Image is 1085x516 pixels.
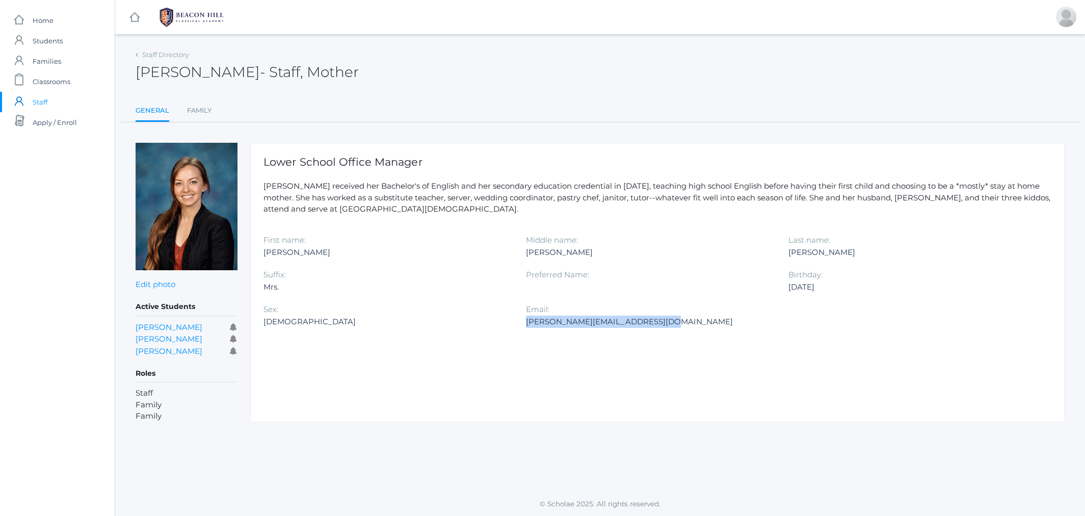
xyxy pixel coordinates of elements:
label: Middle name: [526,235,578,245]
i: Receives communications for this student [230,323,237,331]
label: Birthday: [788,270,823,279]
label: Suffix: [263,270,286,279]
i: Receives communications for this student [230,347,237,355]
span: Home [33,10,54,31]
label: Preferred Name: [526,270,589,279]
h1: Lower School Office Manager [263,156,1051,168]
span: Families [33,51,61,71]
label: First name: [263,235,306,245]
h5: Roles [136,365,237,382]
span: - Staff, Mother [260,63,359,81]
a: [PERSON_NAME] [136,346,202,356]
img: 1_BHCALogos-05.png [153,5,230,30]
li: Family [136,399,237,411]
a: Edit photo [136,279,175,289]
h2: [PERSON_NAME] [136,64,359,80]
a: Staff Directory [142,50,189,59]
li: Staff [136,388,237,399]
a: General [136,100,169,122]
a: Family [187,100,211,121]
label: Email: [526,304,549,314]
p: © Scholae 2025. All rights reserved. [115,499,1085,509]
label: Last name: [788,235,830,245]
span: Students [33,31,63,51]
h5: Active Students [136,298,237,316]
li: Family [136,410,237,422]
div: [DATE] [788,281,1036,293]
img: Allison Smith [136,143,237,270]
p: [PERSON_NAME] received her Bachelor's of English and her secondary education credential in [DATE]... [263,180,1051,215]
a: [PERSON_NAME] [136,334,202,344]
div: [PERSON_NAME][EMAIL_ADDRESS][DOMAIN_NAME] [526,316,773,328]
a: [PERSON_NAME] [136,322,202,332]
div: [PERSON_NAME] [526,246,773,259]
div: [PERSON_NAME] [788,246,1036,259]
span: Classrooms [33,71,70,92]
div: [DEMOGRAPHIC_DATA] [263,316,511,328]
span: Apply / Enroll [33,112,77,133]
div: Vivian Beaty [1056,7,1076,27]
label: Sex: [263,304,278,314]
div: [PERSON_NAME] [263,246,511,259]
span: Staff [33,92,47,112]
div: Mrs. [263,281,511,293]
i: Receives communications for this student [230,335,237,343]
